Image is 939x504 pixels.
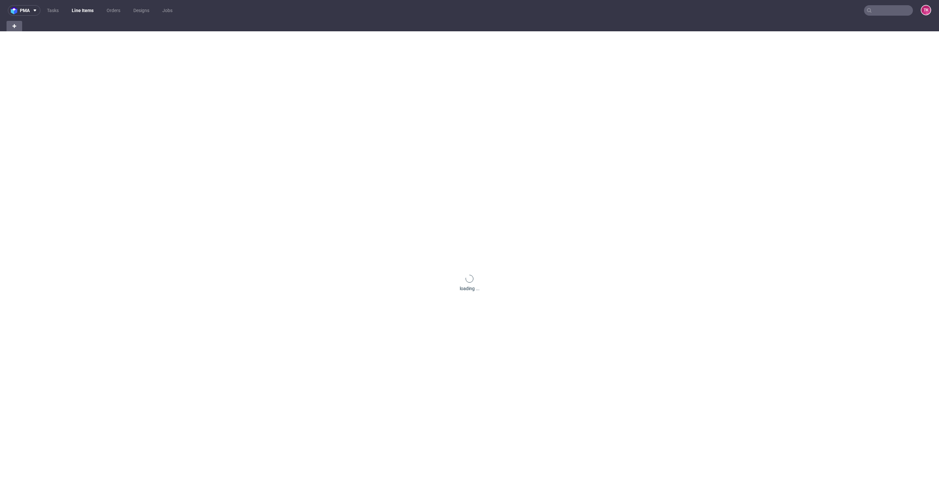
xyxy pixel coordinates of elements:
a: Designs [129,5,153,16]
span: pma [20,8,30,13]
figcaption: TK [921,6,931,15]
a: Jobs [158,5,176,16]
a: Orders [103,5,124,16]
div: loading ... [460,285,480,292]
a: Tasks [43,5,63,16]
a: Line Items [68,5,97,16]
img: logo [11,7,20,14]
button: pma [8,5,40,16]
